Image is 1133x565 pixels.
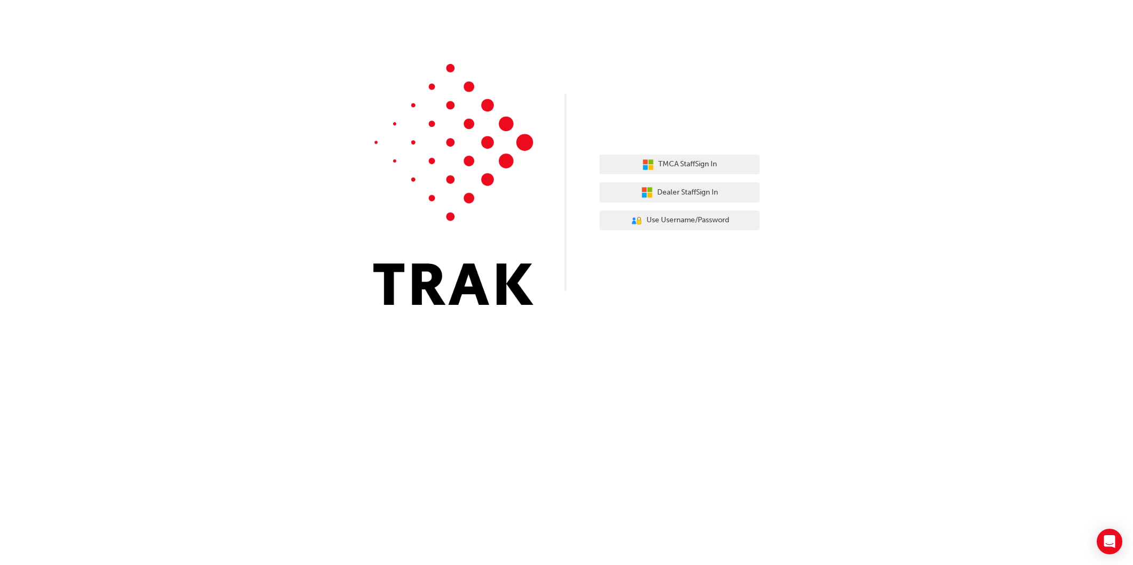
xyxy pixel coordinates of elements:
[373,64,533,305] img: Trak
[600,155,760,175] button: TMCA StaffSign In
[1097,529,1122,554] div: Open Intercom Messenger
[647,214,729,227] span: Use Username/Password
[657,187,718,199] span: Dealer Staff Sign In
[658,158,717,171] span: TMCA Staff Sign In
[600,182,760,203] button: Dealer StaffSign In
[600,211,760,231] button: Use Username/Password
